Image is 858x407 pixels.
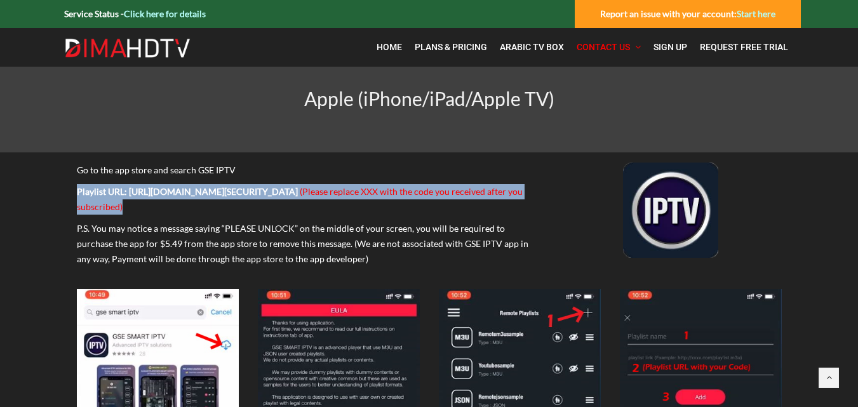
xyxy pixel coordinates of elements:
strong: Report an issue with your account: [600,8,775,19]
a: Contact Us [570,34,647,60]
img: Dima HDTV [64,38,191,58]
span: Home [377,42,402,52]
a: Plans & Pricing [408,34,493,60]
span: Arabic TV Box [500,42,564,52]
span: P.S. You may notice a message saying “PLEASE UNLOCK” on the middle of your screen, you will be re... [77,223,528,264]
span: Go to the app store and search GSE IPTV [77,164,236,175]
span: Apple (iPhone/iPad/Apple TV) [304,87,554,110]
a: Back to top [819,368,839,388]
span: (Please replace XXX with the code you received after you subscribed) [77,186,523,212]
span: Sign Up [654,42,687,52]
a: Sign Up [647,34,694,60]
a: Home [370,34,408,60]
a: Click here for details [124,8,206,19]
b: Playlist URL: [URL][DOMAIN_NAME][SECURITY_DATA] [77,186,298,197]
span: Plans & Pricing [415,42,487,52]
a: Start here [737,8,775,19]
span: Contact Us [577,42,630,52]
a: Request Free Trial [694,34,794,60]
span: Request Free Trial [700,42,788,52]
strong: Service Status - [64,8,206,19]
a: Arabic TV Box [493,34,570,60]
